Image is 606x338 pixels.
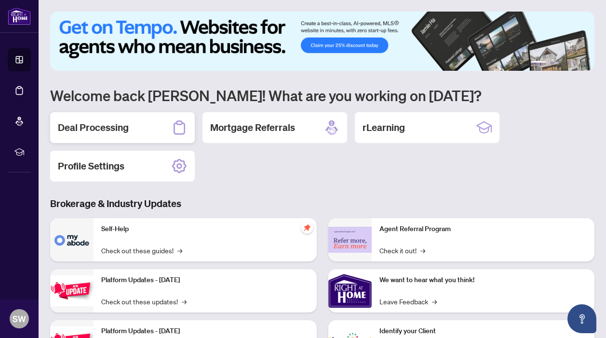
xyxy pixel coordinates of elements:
p: Platform Updates - [DATE] [101,326,309,337]
span: → [432,296,437,307]
p: We want to hear what you think! [379,275,587,286]
a: Check out these guides!→ [101,245,182,256]
img: Slide 0 [50,12,594,71]
h3: Brokerage & Industry Updates [50,197,594,210]
a: Check it out!→ [379,245,425,256]
p: Agent Referral Program [379,224,587,234]
button: 6 [581,61,585,65]
p: Self-Help [101,224,309,234]
h2: Profile Settings [58,159,124,173]
img: Self-Help [50,218,94,261]
p: Platform Updates - [DATE] [101,275,309,286]
span: pushpin [301,222,313,234]
h2: Deal Processing [58,121,129,134]
img: Agent Referral Program [328,227,372,253]
button: 2 [550,61,554,65]
span: → [177,245,182,256]
span: → [420,245,425,256]
button: Open asap [567,304,596,333]
a: Leave Feedback→ [379,296,437,307]
img: We want to hear what you think! [328,269,372,312]
img: logo [8,7,31,25]
h1: Welcome back [PERSON_NAME]! What are you working on [DATE]? [50,86,594,104]
h2: rLearning [363,121,405,134]
a: Check out these updates!→ [101,296,187,307]
p: Identify your Client [379,326,587,337]
button: 4 [566,61,569,65]
span: SW [13,312,26,325]
button: 3 [558,61,562,65]
button: 5 [573,61,577,65]
h2: Mortgage Referrals [210,121,295,134]
span: → [182,296,187,307]
img: Platform Updates - July 21, 2025 [50,275,94,306]
button: 1 [531,61,546,65]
